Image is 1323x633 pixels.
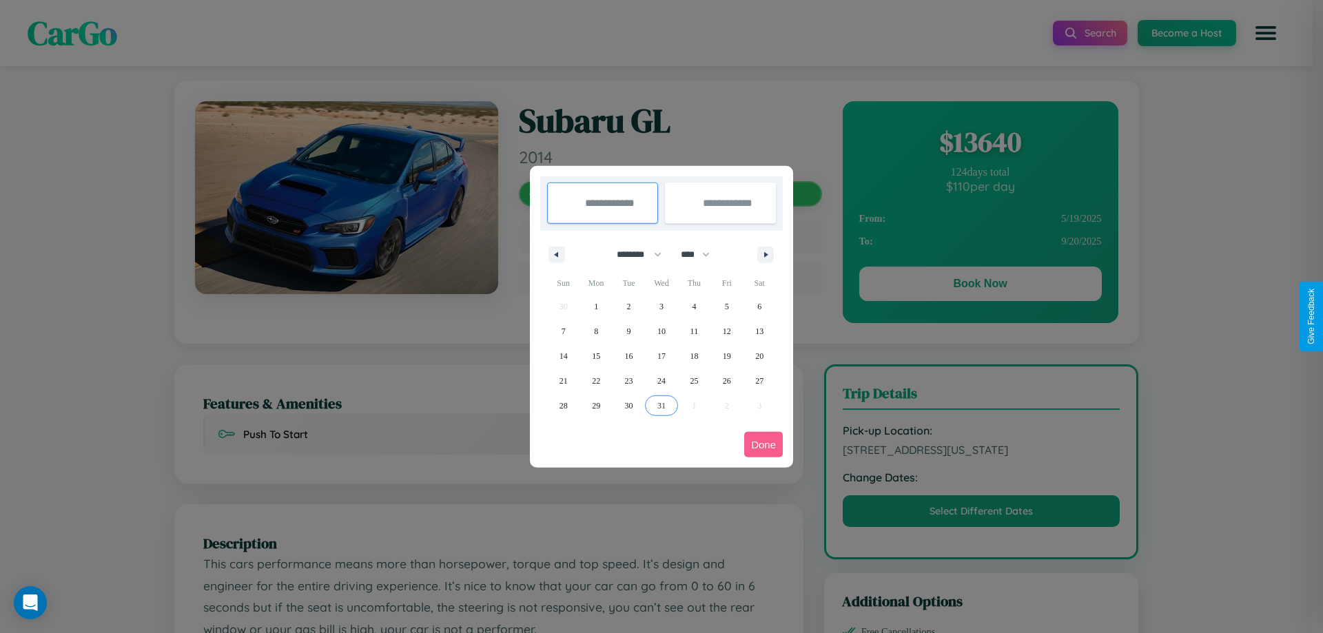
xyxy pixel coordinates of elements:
[692,294,696,319] span: 4
[743,369,776,393] button: 27
[592,344,600,369] span: 15
[613,393,645,418] button: 30
[627,319,631,344] span: 9
[1306,289,1316,344] div: Give Feedback
[580,369,612,393] button: 22
[690,319,699,344] span: 11
[580,294,612,319] button: 1
[560,393,568,418] span: 28
[580,344,612,369] button: 15
[757,294,761,319] span: 6
[625,393,633,418] span: 30
[755,344,763,369] span: 20
[645,319,677,344] button: 10
[547,272,580,294] span: Sun
[613,294,645,319] button: 2
[613,319,645,344] button: 9
[592,369,600,393] span: 22
[547,369,580,393] button: 21
[690,369,698,393] span: 25
[613,344,645,369] button: 16
[678,319,710,344] button: 11
[580,272,612,294] span: Mon
[594,319,598,344] span: 8
[625,369,633,393] span: 23
[562,319,566,344] span: 7
[645,272,677,294] span: Wed
[657,344,666,369] span: 17
[743,319,776,344] button: 13
[755,319,763,344] span: 13
[580,393,612,418] button: 29
[744,432,783,457] button: Done
[710,344,743,369] button: 19
[743,344,776,369] button: 20
[657,369,666,393] span: 24
[560,369,568,393] span: 21
[678,344,710,369] button: 18
[659,294,664,319] span: 3
[560,344,568,369] span: 14
[710,294,743,319] button: 5
[725,294,729,319] span: 5
[547,319,580,344] button: 7
[14,586,47,619] div: Open Intercom Messenger
[594,294,598,319] span: 1
[613,272,645,294] span: Tue
[657,393,666,418] span: 31
[710,319,743,344] button: 12
[580,319,612,344] button: 8
[678,294,710,319] button: 4
[710,369,743,393] button: 26
[613,369,645,393] button: 23
[723,344,731,369] span: 19
[547,344,580,369] button: 14
[592,393,600,418] span: 29
[723,319,731,344] span: 12
[645,294,677,319] button: 3
[710,272,743,294] span: Fri
[657,319,666,344] span: 10
[743,294,776,319] button: 6
[645,344,677,369] button: 17
[547,393,580,418] button: 28
[645,369,677,393] button: 24
[690,344,698,369] span: 18
[755,369,763,393] span: 27
[723,369,731,393] span: 26
[645,393,677,418] button: 31
[743,272,776,294] span: Sat
[678,272,710,294] span: Thu
[625,344,633,369] span: 16
[678,369,710,393] button: 25
[627,294,631,319] span: 2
